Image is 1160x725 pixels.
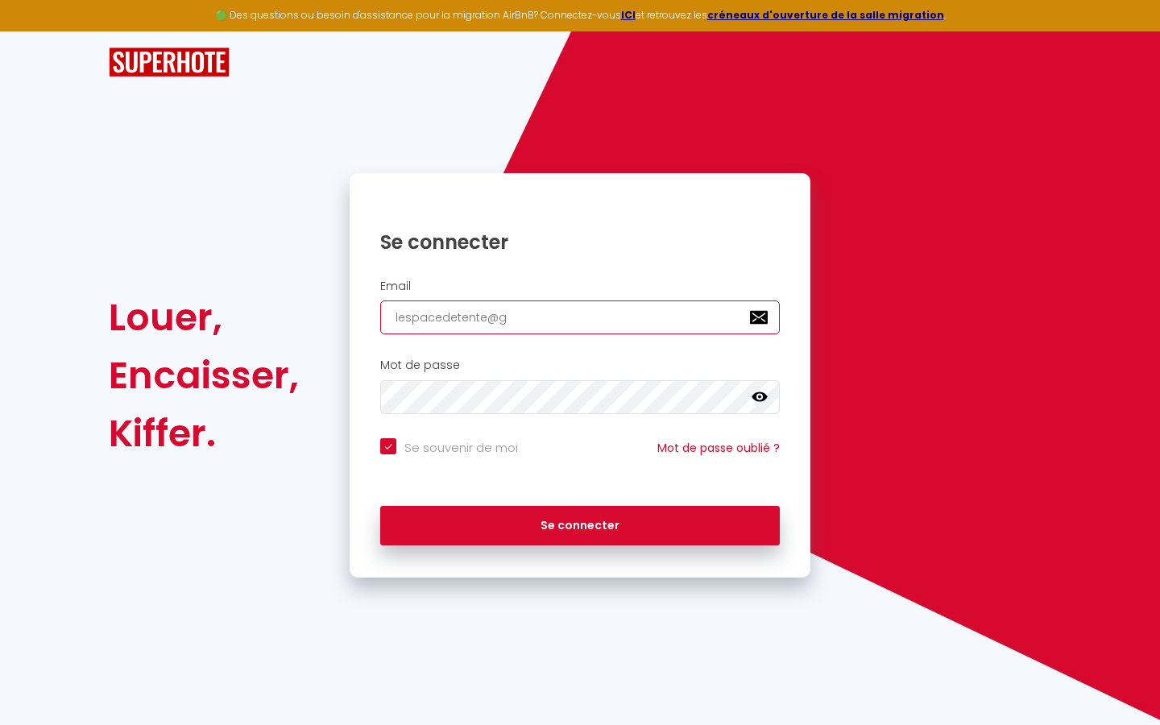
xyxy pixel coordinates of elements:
[380,358,780,372] h2: Mot de passe
[109,404,299,462] div: Kiffer.
[109,346,299,404] div: Encaisser,
[380,300,780,334] input: Ton Email
[380,280,780,293] h2: Email
[657,440,780,456] a: Mot de passe oublié ?
[621,8,636,22] a: ICI
[707,8,944,22] a: créneaux d'ouverture de la salle migration
[13,6,61,55] button: Ouvrir le widget de chat LiveChat
[109,48,230,77] img: SuperHote logo
[109,288,299,346] div: Louer,
[380,230,780,255] h1: Se connecter
[380,506,780,546] button: Se connecter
